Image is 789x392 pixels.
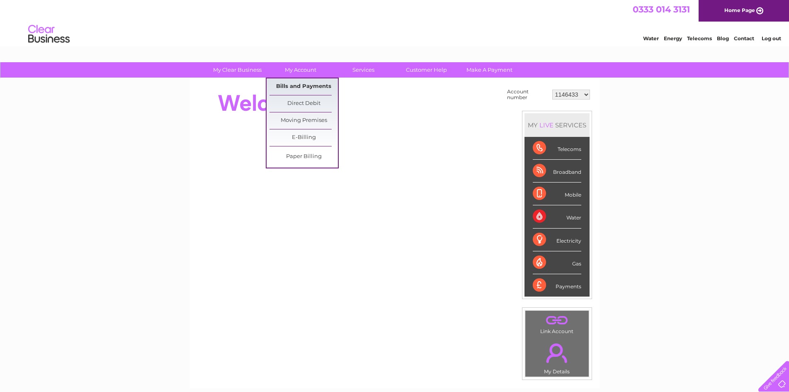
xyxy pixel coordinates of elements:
[762,35,781,41] a: Log out
[269,95,338,112] a: Direct Debit
[392,62,461,78] a: Customer Help
[329,62,398,78] a: Services
[199,5,591,40] div: Clear Business is a trading name of Verastar Limited (registered in [GEOGRAPHIC_DATA] No. 3667643...
[527,313,587,327] a: .
[524,113,590,137] div: MY SERVICES
[533,274,581,297] div: Payments
[269,149,338,165] a: Paper Billing
[28,22,70,47] img: logo.png
[525,336,589,377] td: My Details
[633,4,690,15] a: 0333 014 3131
[527,338,587,368] a: .
[533,183,581,205] div: Mobile
[533,160,581,183] div: Broadband
[734,35,754,41] a: Contact
[203,62,272,78] a: My Clear Business
[266,62,335,78] a: My Account
[533,251,581,274] div: Gas
[533,205,581,228] div: Water
[717,35,729,41] a: Blog
[664,35,682,41] a: Energy
[269,129,338,146] a: E-Billing
[455,62,524,78] a: Make A Payment
[538,121,555,129] div: LIVE
[525,310,589,336] td: Link Account
[269,78,338,95] a: Bills and Payments
[505,87,550,102] td: Account number
[533,229,581,251] div: Electricity
[643,35,659,41] a: Water
[687,35,712,41] a: Telecoms
[269,112,338,129] a: Moving Premises
[533,137,581,160] div: Telecoms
